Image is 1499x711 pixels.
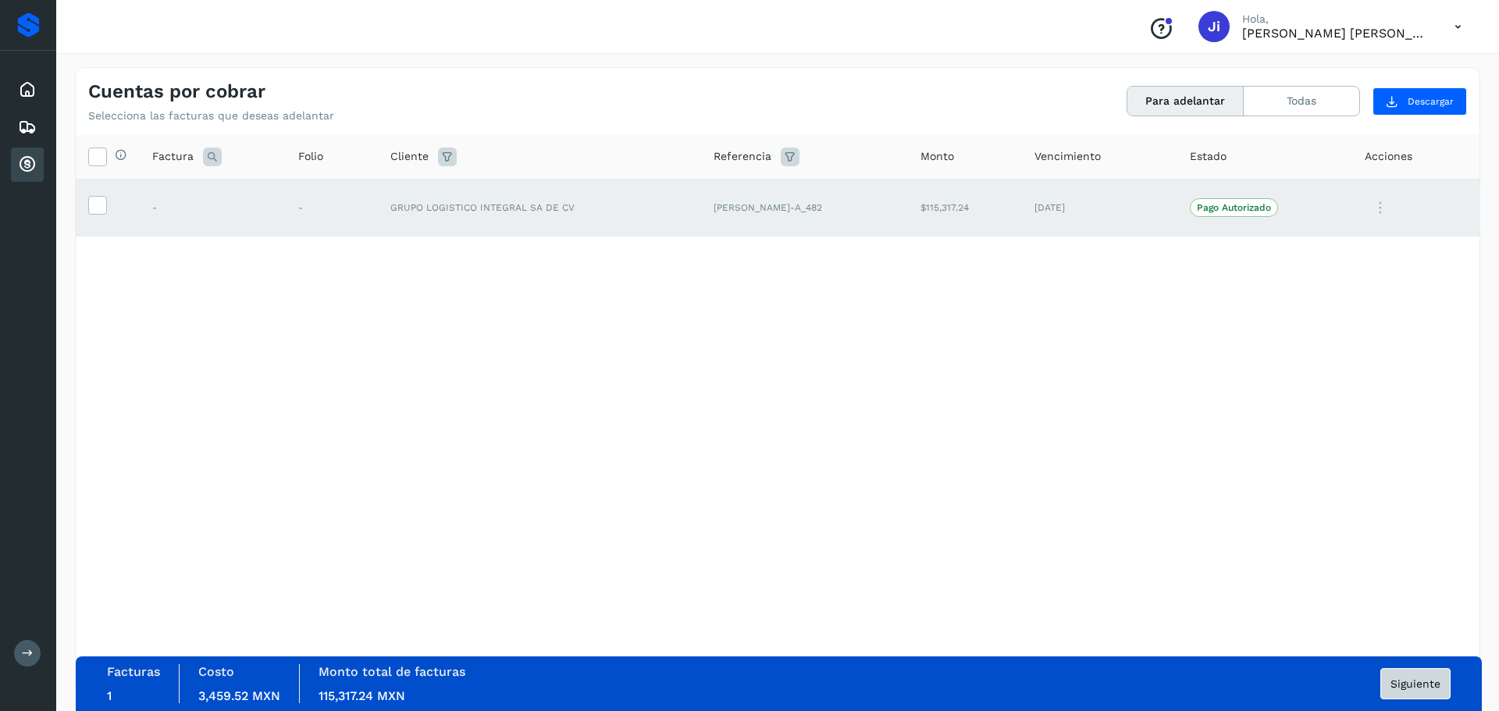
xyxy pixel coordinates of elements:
[11,110,44,144] div: Embarques
[1242,12,1430,26] p: Hola,
[1242,26,1430,41] p: Juana irma Hernández Rojas
[140,179,286,236] td: -
[107,664,160,679] label: Facturas
[908,179,1021,236] td: $115,317.24
[286,179,378,236] td: -
[1127,87,1244,116] button: Para adelantar
[298,148,323,165] span: Folio
[1190,148,1227,165] span: Estado
[714,148,771,165] span: Referencia
[198,664,234,679] label: Costo
[1034,148,1101,165] span: Vencimiento
[1365,148,1412,165] span: Acciones
[198,688,280,703] span: 3,459.52 MXN
[319,688,405,703] span: 115,317.24 MXN
[152,148,194,165] span: Factura
[11,148,44,182] div: Cuentas por cobrar
[390,148,429,165] span: Cliente
[1373,87,1467,116] button: Descargar
[107,688,112,703] span: 1
[920,148,954,165] span: Monto
[378,179,702,236] td: GRUPO LOGISTICO INTEGRAL SA DE CV
[319,664,465,679] label: Monto total de facturas
[1244,87,1359,116] button: Todas
[88,80,265,103] h4: Cuentas por cobrar
[1380,668,1451,699] button: Siguiente
[1022,179,1178,236] td: [DATE]
[1197,202,1271,213] p: Pago Autorizado
[11,73,44,107] div: Inicio
[701,179,908,236] td: [PERSON_NAME]-A_482
[1408,94,1454,108] span: Descargar
[1390,678,1440,689] span: Siguiente
[88,109,334,123] p: Selecciona las facturas que deseas adelantar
